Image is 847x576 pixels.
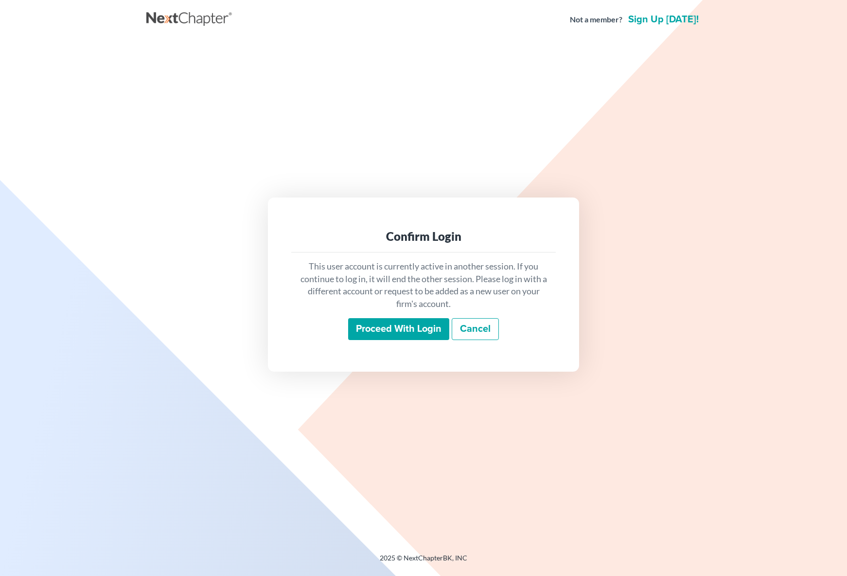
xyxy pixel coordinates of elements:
input: Proceed with login [348,318,449,341]
p: This user account is currently active in another session. If you continue to log in, it will end ... [299,260,548,310]
a: Cancel [452,318,499,341]
div: Confirm Login [299,229,548,244]
div: 2025 © NextChapterBK, INC [146,553,701,571]
a: Sign up [DATE]! [626,15,701,24]
strong: Not a member? [570,14,622,25]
